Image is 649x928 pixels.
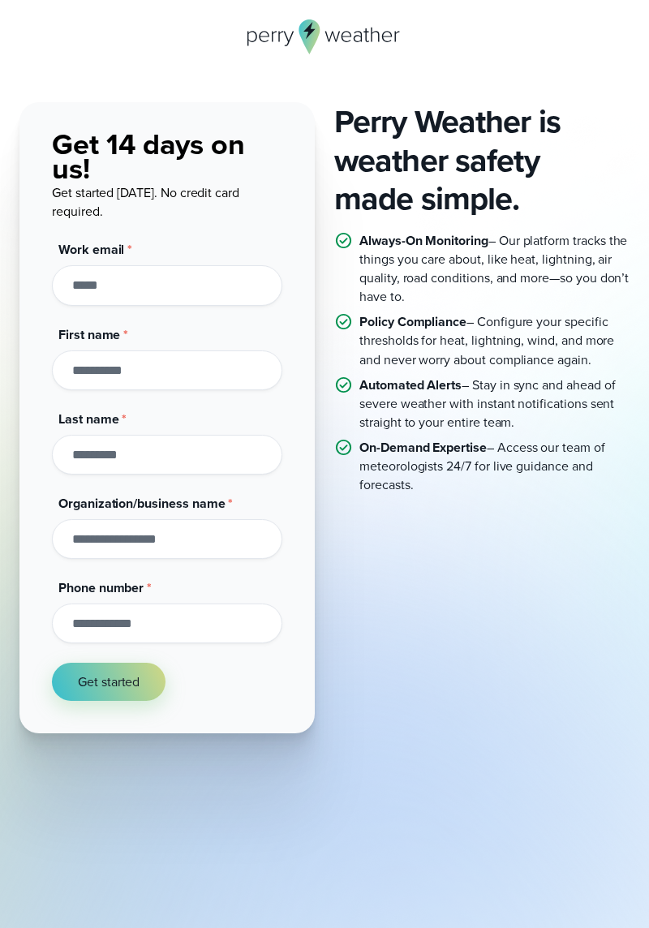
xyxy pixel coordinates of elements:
[334,102,630,218] h2: Perry Weather is weather safety made simple.
[359,376,630,432] p: – Stay in sync and ahead of severe weather with instant notifications sent straight to your entir...
[58,240,124,259] span: Work email
[359,376,462,394] strong: Automated Alerts
[78,672,140,691] span: Get started
[52,663,165,701] button: Get started
[52,122,245,190] span: Get 14 days on us!
[58,494,225,513] span: Organization/business name
[359,312,466,331] strong: Policy Compliance
[359,438,487,457] strong: On-Demand Expertise
[58,410,118,428] span: Last name
[52,183,239,221] span: Get started [DATE]. No credit card required.
[359,438,630,494] p: – Access our team of meteorologists 24/7 for live guidance and forecasts.
[359,231,630,306] p: – Our platform tracks the things you care about, like heat, lightning, air quality, road conditio...
[58,325,120,344] span: First name
[359,312,630,368] p: – Configure your specific thresholds for heat, lightning, wind, and more and never worry about co...
[359,231,488,250] strong: Always-On Monitoring
[58,578,144,597] span: Phone number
